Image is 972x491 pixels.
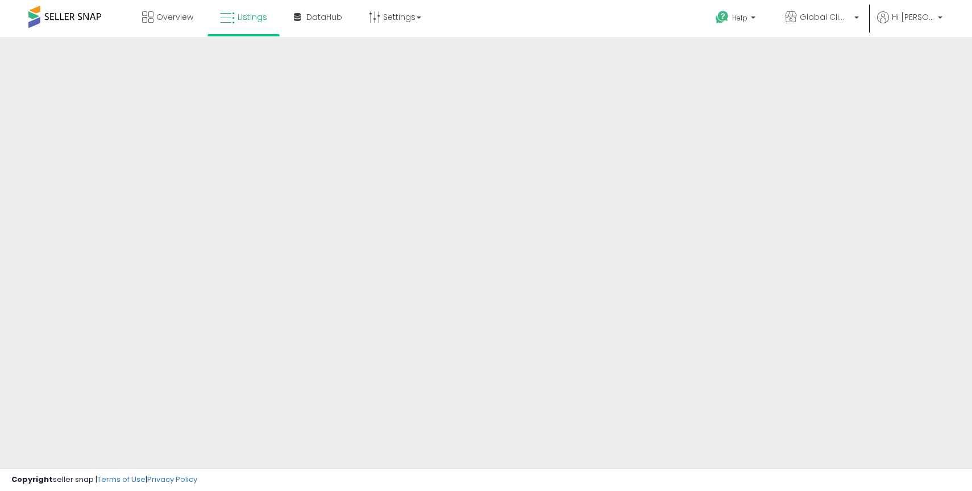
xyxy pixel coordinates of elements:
a: Hi [PERSON_NAME] [877,11,942,37]
span: Overview [156,11,193,23]
span: Global Climate Alliance [800,11,851,23]
span: DataHub [306,11,342,23]
a: Terms of Use [97,474,146,485]
i: Get Help [715,10,729,24]
span: Listings [238,11,267,23]
span: Hi [PERSON_NAME] [892,11,934,23]
a: Help [707,2,767,37]
div: seller snap | | [11,475,197,485]
strong: Copyright [11,474,53,485]
a: Privacy Policy [147,474,197,485]
span: Help [732,13,747,23]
